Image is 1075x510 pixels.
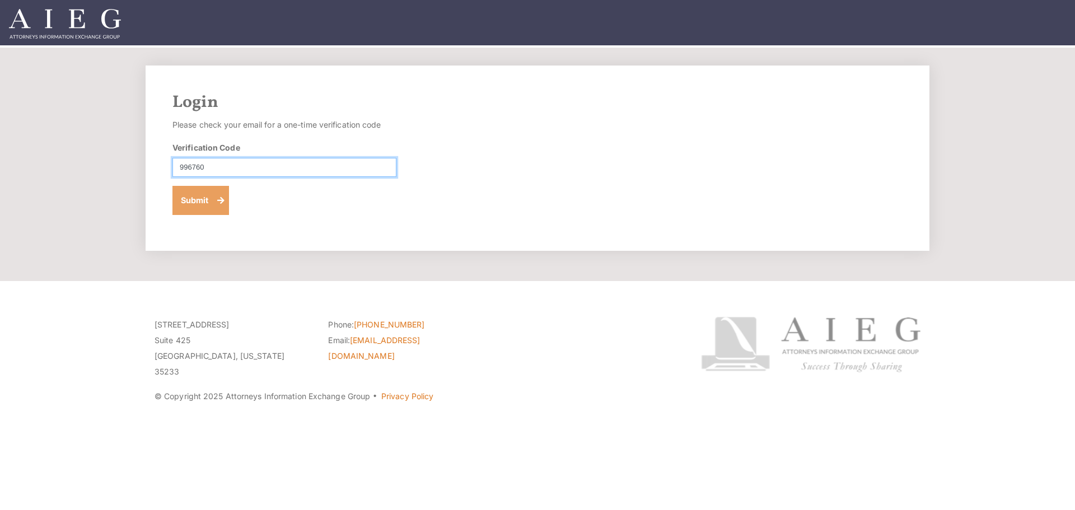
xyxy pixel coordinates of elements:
[155,317,311,380] p: [STREET_ADDRESS] Suite 425 [GEOGRAPHIC_DATA], [US_STATE] 35233
[354,320,424,329] a: [PHONE_NUMBER]
[701,317,920,372] img: Attorneys Information Exchange Group logo
[372,396,377,401] span: ·
[172,142,240,153] label: Verification Code
[9,9,121,39] img: Attorneys Information Exchange Group
[155,389,659,404] p: © Copyright 2025 Attorneys Information Exchange Group
[328,317,485,333] li: Phone:
[328,333,485,364] li: Email:
[381,391,433,401] a: Privacy Policy
[172,186,229,215] button: Submit
[172,92,903,113] h2: Login
[328,335,420,361] a: [EMAIL_ADDRESS][DOMAIN_NAME]
[172,117,396,133] p: Please check your email for a one-time verification code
